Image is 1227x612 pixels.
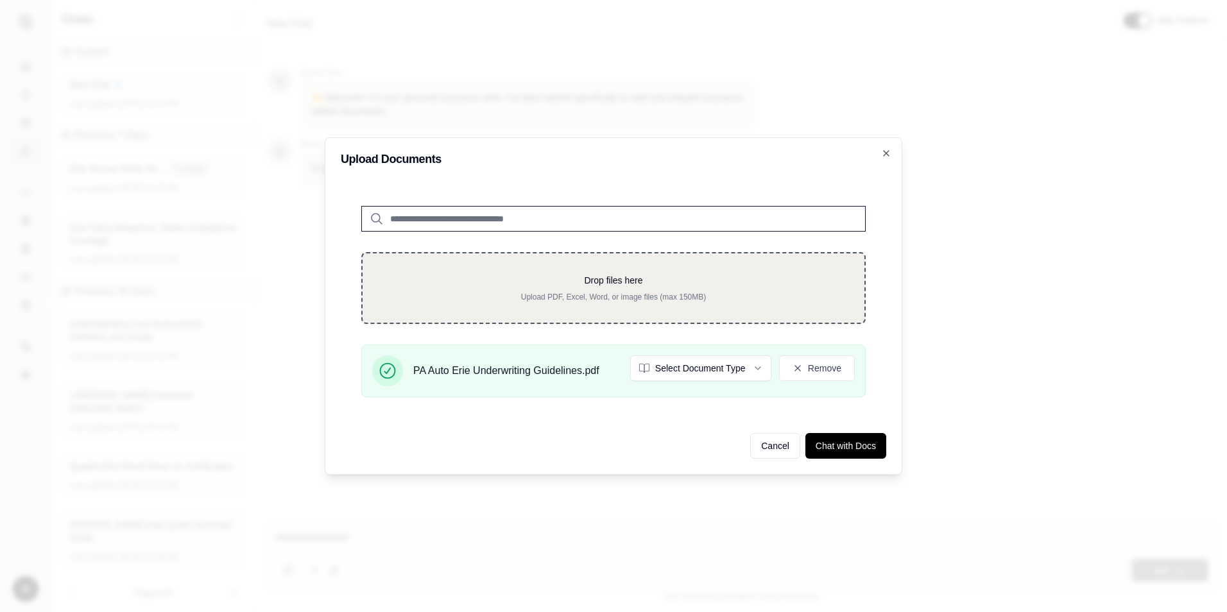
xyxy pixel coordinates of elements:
[750,433,800,459] button: Cancel
[805,433,886,459] button: Chat with Docs
[413,363,599,378] span: PA Auto Erie Underwriting Guidelines.pdf
[383,274,844,287] p: Drop files here
[779,355,855,381] button: Remove
[383,292,844,302] p: Upload PDF, Excel, Word, or image files (max 150MB)
[341,153,886,165] h2: Upload Documents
